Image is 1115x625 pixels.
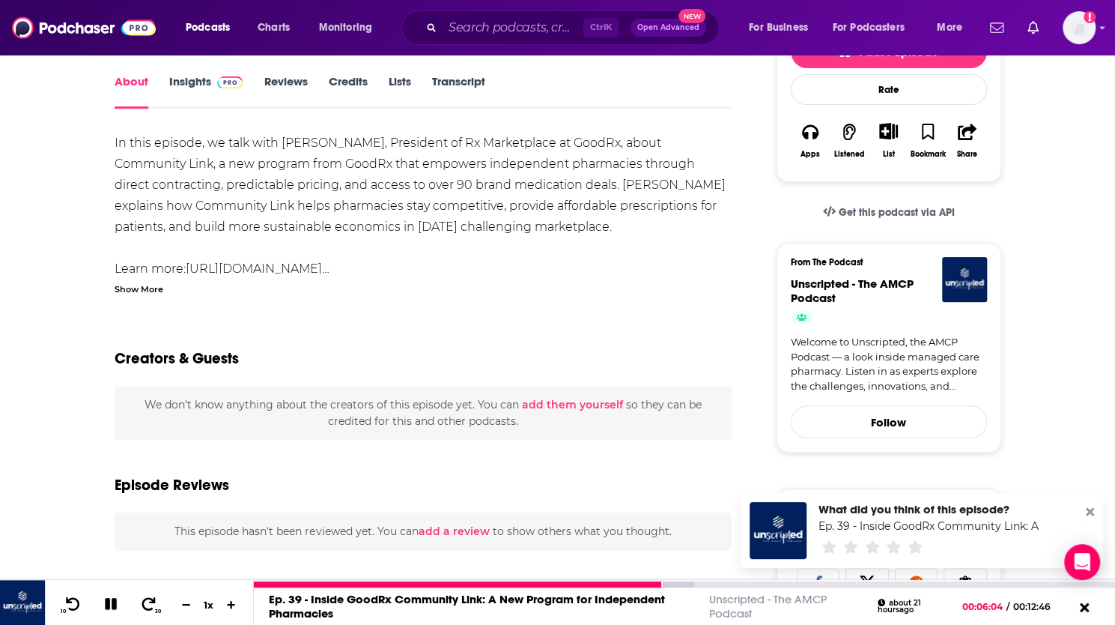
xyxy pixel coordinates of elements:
[811,194,967,231] a: Get this podcast via API
[136,596,164,615] button: 30
[1063,11,1096,44] button: Show profile menu
[248,16,299,40] a: Charts
[1009,601,1066,612] span: 00:12:46
[791,277,914,305] a: Unscripted - The AMCP Podcast
[174,525,671,538] span: This episode hasn't been reviewed yet. You can to show others what you thought.
[61,609,66,615] span: 10
[791,405,987,438] button: Follow
[416,10,733,45] div: Search podcasts, credits, & more...
[115,133,732,280] div: In this episode, we talk with [PERSON_NAME], President of Rx Marketplace at GoodRx, about Communi...
[883,149,895,159] div: List
[258,17,290,38] span: Charts
[749,17,808,38] span: For Business
[942,257,987,302] img: Unscripted - The AMCP Podcast
[12,13,156,42] img: Podchaser - Follow, Share and Rate Podcasts
[984,15,1009,40] a: Show notifications dropdown
[944,568,987,597] a: Copy Link
[583,18,619,37] span: Ctrl K
[838,206,954,219] span: Get this podcast via API
[926,16,981,40] button: open menu
[319,17,372,38] span: Monitoring
[264,74,307,109] a: Reviews
[115,349,239,368] h2: Creators & Guests
[1064,544,1100,580] div: Open Intercom Messenger
[155,609,161,615] span: 30
[115,476,229,495] h3: Episode Reviews
[1084,11,1096,23] svg: Add a profile image
[833,17,905,38] span: For Podcasters
[750,502,806,559] img: Ep. 39 - Inside GoodRx Community Link: A New Program for Independent Pharmacies
[418,523,489,540] button: add a review
[895,568,938,597] a: Share on Reddit
[791,74,987,105] div: Rate
[1021,15,1045,40] a: Show notifications dropdown
[58,596,86,615] button: 10
[869,113,908,168] div: Show More ButtonList
[1063,11,1096,44] span: Logged in as lucyneubeck
[217,76,243,88] img: Podchaser Pro
[1006,601,1009,612] span: /
[791,113,830,168] button: Apps
[269,592,665,621] a: Ep. 39 - Inside GoodRx Community Link: A New Program for Independent Pharmacies
[797,568,840,597] a: Share on Facebook
[908,113,947,168] button: Bookmark
[818,502,1039,516] div: What did you think of this episode?
[145,398,702,428] span: We don't know anything about the creators of this episode yet . You can so they can be credited f...
[328,74,367,109] a: Credits
[937,17,962,38] span: More
[791,335,987,393] a: Welcome to Unscripted, the AMCP Podcast — a look inside managed care pharmacy. Listen in as exper...
[830,113,869,168] button: Listened
[823,16,926,40] button: open menu
[175,16,249,40] button: open menu
[309,16,392,40] button: open menu
[845,568,889,597] a: Share on X/Twitter
[631,19,706,37] button: Open AdvancedNew
[791,257,975,268] h3: From The Podcast
[522,399,623,411] button: add them yourself
[115,74,148,109] a: About
[800,150,820,159] div: Apps
[196,599,222,611] div: 1 x
[910,150,945,159] div: Bookmark
[873,123,904,139] button: Show More Button
[186,262,329,276] a: [URL][DOMAIN_NAME]…
[443,16,583,40] input: Search podcasts, credits, & more...
[834,150,865,159] div: Listened
[186,17,230,38] span: Podcasts
[637,24,699,31] span: Open Advanced
[709,592,827,621] a: Unscripted - The AMCP Podcast
[678,9,705,23] span: New
[388,74,410,109] a: Lists
[957,150,977,159] div: Share
[878,599,953,615] div: about 21 hours ago
[738,16,827,40] button: open menu
[947,113,986,168] button: Share
[169,74,243,109] a: InsightsPodchaser Pro
[962,601,1006,612] span: 00:06:04
[431,74,484,109] a: Transcript
[1063,11,1096,44] img: User Profile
